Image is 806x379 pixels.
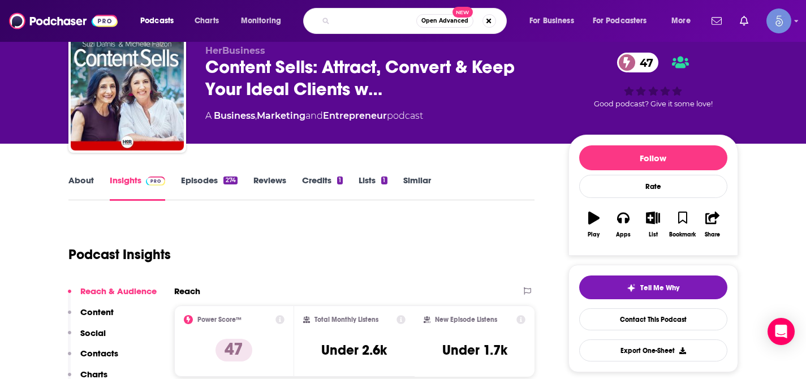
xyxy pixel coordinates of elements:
[416,14,473,28] button: Open AdvancedNew
[668,204,697,245] button: Bookmark
[638,204,667,245] button: List
[435,316,497,324] h2: New Episode Listens
[766,8,791,33] img: User Profile
[766,8,791,33] span: Logged in as Spiral5-G1
[627,283,636,292] img: tell me why sparkle
[768,318,795,345] div: Open Intercom Messenger
[181,175,237,201] a: Episodes274
[68,175,94,201] a: About
[80,307,114,317] p: Content
[628,53,659,72] span: 47
[381,176,387,184] div: 1
[579,145,727,170] button: Follow
[640,283,679,292] span: Tell Me Why
[68,286,157,307] button: Reach & Audience
[669,231,696,238] div: Bookmark
[195,13,219,29] span: Charts
[359,175,387,201] a: Lists1
[521,12,588,30] button: open menu
[334,12,416,30] input: Search podcasts, credits, & more...
[442,342,507,359] h3: Under 1.7k
[80,286,157,296] p: Reach & Audience
[452,7,473,18] span: New
[68,307,114,328] button: Content
[579,175,727,198] div: Rate
[588,231,600,238] div: Play
[616,231,631,238] div: Apps
[205,109,423,123] div: A podcast
[337,176,343,184] div: 1
[146,176,166,186] img: Podchaser Pro
[80,348,118,359] p: Contacts
[579,204,609,245] button: Play
[649,231,658,238] div: List
[593,13,647,29] span: For Podcasters
[9,10,118,32] img: Podchaser - Follow, Share and Rate Podcasts
[197,316,242,324] h2: Power Score™
[529,13,574,29] span: For Business
[705,231,720,238] div: Share
[132,12,188,30] button: open menu
[663,12,705,30] button: open menu
[68,328,106,348] button: Social
[205,45,265,56] span: HerBusiness
[323,110,387,121] a: Entrepreneur
[321,342,387,359] h3: Under 2.6k
[215,339,252,361] p: 47
[766,8,791,33] button: Show profile menu
[735,11,753,31] a: Show notifications dropdown
[302,175,343,201] a: Credits1
[617,53,659,72] a: 47
[314,8,518,34] div: Search podcasts, credits, & more...
[707,11,726,31] a: Show notifications dropdown
[174,286,200,296] h2: Reach
[585,12,663,30] button: open menu
[110,175,166,201] a: InsightsPodchaser Pro
[140,13,174,29] span: Podcasts
[233,12,296,30] button: open menu
[671,13,691,29] span: More
[255,110,257,121] span: ,
[257,110,305,121] a: Marketing
[579,275,727,299] button: tell me why sparkleTell Me Why
[421,18,468,24] span: Open Advanced
[314,316,378,324] h2: Total Monthly Listens
[80,328,106,338] p: Social
[697,204,727,245] button: Share
[403,175,431,201] a: Similar
[305,110,323,121] span: and
[71,37,184,150] img: Content Sells: Attract, Convert & Keep Your Ideal Clients with Content Marketing That Works
[568,45,738,115] div: 47Good podcast? Give it some love!
[579,308,727,330] a: Contact This Podcast
[609,204,638,245] button: Apps
[241,13,281,29] span: Monitoring
[579,339,727,361] button: Export One-Sheet
[253,175,286,201] a: Reviews
[214,110,255,121] a: Business
[594,100,713,108] span: Good podcast? Give it some love!
[68,246,171,263] h1: Podcast Insights
[187,12,226,30] a: Charts
[223,176,237,184] div: 274
[68,348,118,369] button: Contacts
